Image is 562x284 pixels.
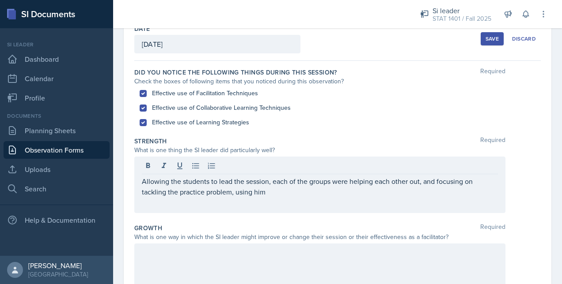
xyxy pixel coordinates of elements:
div: Discard [512,35,536,42]
div: What is one thing the SI leader did particularly well? [134,146,505,155]
button: Discard [507,32,541,45]
label: Did you notice the following things during this session? [134,68,337,77]
p: Allowing the students to lead the session, each of the groups were helping each other out, and fo... [142,176,498,197]
label: Effective use of Collaborative Learning Techniques [152,103,291,112]
div: [PERSON_NAME] [28,261,88,270]
label: Strength [134,137,167,146]
div: Si leader [433,5,491,16]
a: Search [4,180,110,198]
div: Si leader [4,41,110,49]
label: Date [134,24,150,33]
span: Required [480,224,505,232]
span: Required [480,137,505,146]
a: Observation Forms [4,141,110,159]
a: Dashboard [4,50,110,68]
div: [GEOGRAPHIC_DATA] [28,270,88,279]
div: Documents [4,112,110,120]
a: Uploads [4,161,110,178]
div: What is one way in which the SI leader might improve or change their session or their effectivene... [134,232,505,242]
div: Help & Documentation [4,211,110,229]
div: Save [486,35,499,42]
a: Calendar [4,70,110,87]
label: Growth [134,224,162,232]
div: Check the boxes of following items that you noticed during this observation? [134,77,505,86]
label: Effective use of Facilitation Techniques [152,89,258,98]
div: STAT 1401 / Fall 2025 [433,14,491,23]
a: Planning Sheets [4,122,110,139]
a: Profile [4,89,110,107]
label: Effective use of Learning Strategies [152,118,249,127]
span: Required [480,68,505,77]
button: Save [481,32,504,45]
